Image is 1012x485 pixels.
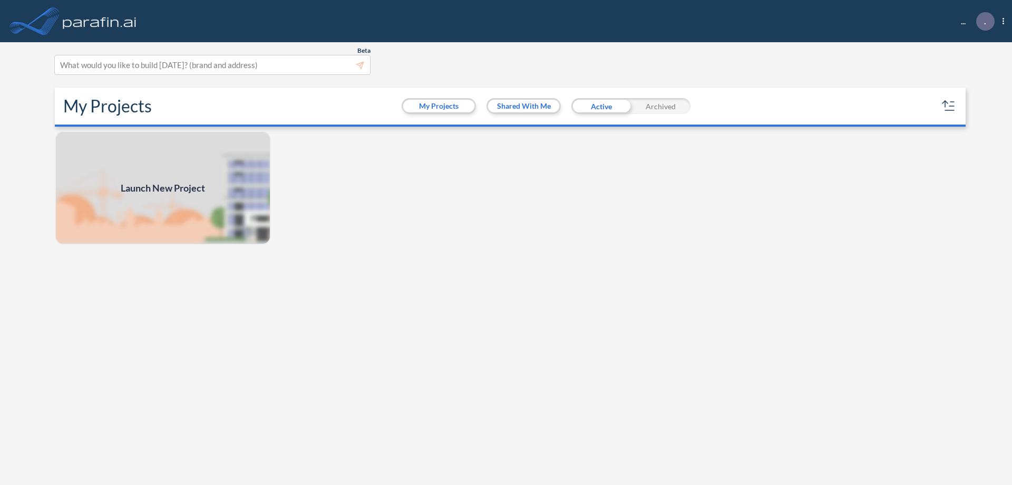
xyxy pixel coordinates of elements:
[357,46,371,55] span: Beta
[984,16,986,26] p: .
[488,100,559,112] button: Shared With Me
[121,181,205,195] span: Launch New Project
[571,98,631,114] div: Active
[55,131,271,245] img: add
[61,11,139,32] img: logo
[403,100,474,112] button: My Projects
[631,98,690,114] div: Archived
[63,96,152,116] h2: My Projects
[55,131,271,245] a: Launch New Project
[940,98,957,115] button: sort
[945,12,1004,31] div: ...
